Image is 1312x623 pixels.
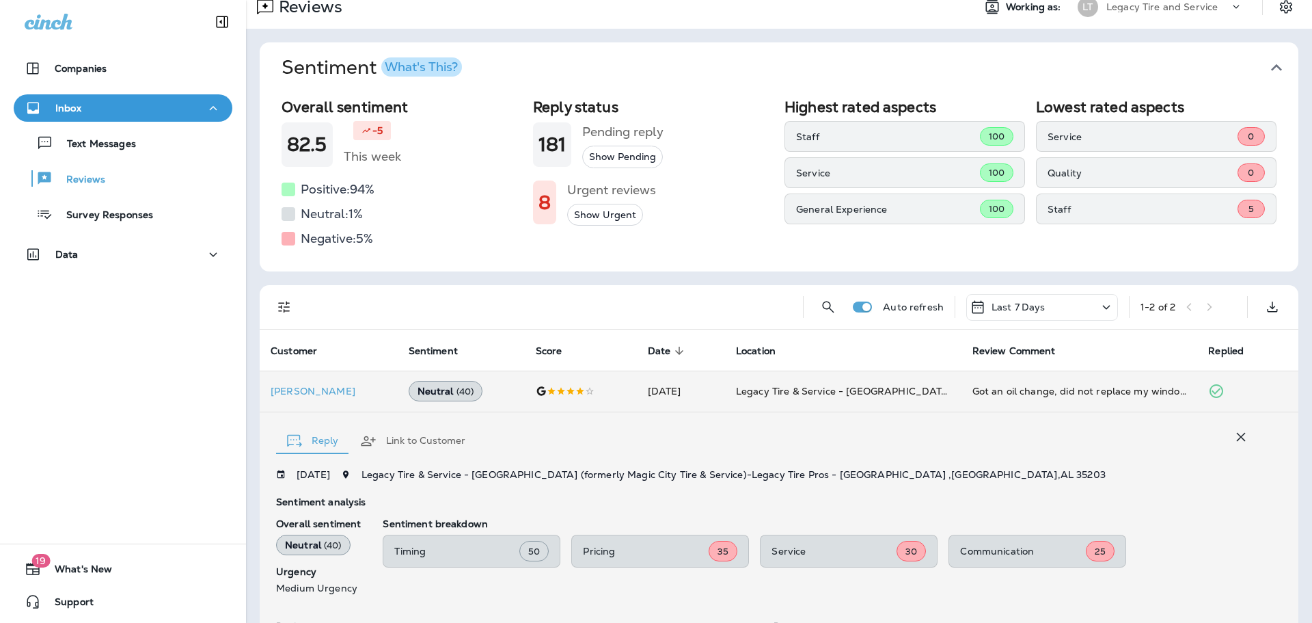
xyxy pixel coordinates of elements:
[1248,131,1254,142] span: 0
[1259,293,1286,321] button: Export as CSV
[1036,98,1276,116] h2: Lowest rated aspects
[271,386,387,397] div: Click to view Customer Drawer
[989,203,1004,215] span: 100
[992,302,1045,313] p: Last 7 Days
[53,138,136,151] p: Text Messages
[14,129,232,157] button: Text Messages
[583,546,709,557] p: Pricing
[1006,1,1064,13] span: Working as:
[271,293,298,321] button: Filters
[567,179,656,201] h5: Urgent reviews
[14,94,232,122] button: Inbox
[796,204,980,215] p: General Experience
[55,103,81,114] p: Inbox
[1208,345,1244,357] span: Replied
[648,345,671,357] span: Date
[301,203,363,225] h5: Neutral: 1 %
[1140,302,1175,313] div: 1 - 2 of 2
[276,518,361,529] p: Overall sentiment
[533,98,774,116] h2: Reply status
[736,345,793,357] span: Location
[1048,131,1238,142] p: Service
[796,131,980,142] p: Staff
[717,546,728,557] span: 35
[538,191,551,214] h1: 8
[53,209,153,222] p: Survey Responses
[1048,168,1238,178] p: Quality
[796,168,980,178] p: Service
[271,386,387,397] p: [PERSON_NAME]
[14,200,232,228] button: Survey Responses
[276,566,361,577] p: Urgency
[271,42,1309,93] button: SentimentWhat's This?
[1208,345,1261,357] span: Replied
[538,133,566,156] h1: 181
[301,178,374,200] h5: Positive: 94 %
[1248,203,1254,215] span: 5
[260,93,1298,271] div: SentimentWhat's This?
[55,249,79,260] p: Data
[1248,167,1254,178] span: 0
[972,384,1187,398] div: Got an oil change, did not replace my window sticker, left the old Express Oil reminder sticker. ...
[536,345,562,357] span: Score
[989,131,1004,142] span: 100
[637,371,725,412] td: [DATE]
[456,386,474,397] span: ( 40 )
[41,596,94,613] span: Support
[582,146,663,168] button: Show Pending
[14,588,232,615] button: Support
[883,302,944,313] p: Auto refresh
[287,133,327,156] h1: 82.5
[203,8,241,36] button: Collapse Sidebar
[271,345,335,357] span: Customer
[55,63,107,74] p: Companies
[301,228,373,250] h5: Negative: 5 %
[409,381,483,401] div: Neutral
[297,469,330,480] p: [DATE]
[344,146,401,168] h5: This week
[271,345,317,357] span: Customer
[989,167,1004,178] span: 100
[582,121,664,143] h5: Pending reply
[1106,1,1218,12] p: Legacy Tire and Service
[815,293,842,321] button: Search Reviews
[372,124,383,137] p: -5
[53,174,105,187] p: Reviews
[381,57,462,77] button: What's This?
[394,546,519,557] p: Timing
[31,554,50,568] span: 19
[361,468,1106,481] span: Legacy Tire & Service - [GEOGRAPHIC_DATA] (formerly Magic City Tire & Service) - Legacy Tire Pros...
[324,540,342,551] span: ( 40 )
[528,546,540,557] span: 50
[276,583,361,594] p: Medium Urgency
[282,56,462,79] h1: Sentiment
[1095,546,1106,557] span: 25
[41,564,112,580] span: What's New
[536,345,580,357] span: Score
[567,204,643,226] button: Show Urgent
[14,55,232,82] button: Companies
[771,546,897,557] p: Service
[385,61,458,73] div: What's This?
[972,345,1074,357] span: Review Comment
[905,546,917,557] span: 30
[383,518,1255,529] p: Sentiment breakdown
[1048,204,1238,215] p: Staff
[960,546,1086,557] p: Communication
[972,345,1056,357] span: Review Comment
[409,345,476,357] span: Sentiment
[276,535,351,555] div: Neutral
[736,385,1121,397] span: Legacy Tire & Service - [GEOGRAPHIC_DATA] (formerly Magic City Tire & Service)
[648,345,689,357] span: Date
[276,416,349,466] button: Reply
[14,555,232,583] button: 19What's New
[409,345,458,357] span: Sentiment
[14,241,232,268] button: Data
[276,496,1255,507] p: Sentiment analysis
[784,98,1025,116] h2: Highest rated aspects
[14,164,232,193] button: Reviews
[282,98,522,116] h2: Overall sentiment
[736,345,776,357] span: Location
[349,416,476,466] button: Link to Customer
